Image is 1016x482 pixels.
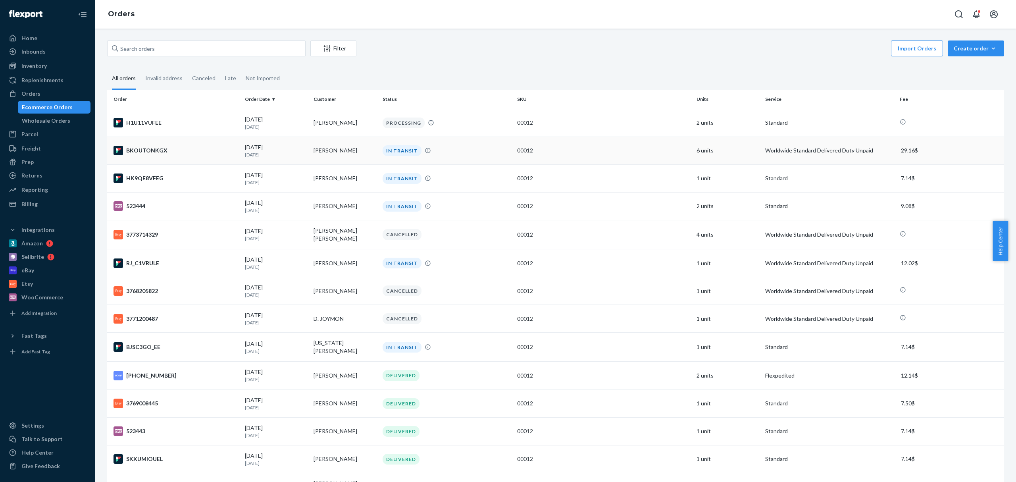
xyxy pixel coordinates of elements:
[693,417,762,445] td: 1 unit
[21,145,41,152] div: Freight
[693,277,762,305] td: 1 unit
[517,315,690,323] div: 00012
[5,446,90,459] a: Help Center
[897,389,1004,417] td: ‏7.50 ‏$
[310,417,379,445] td: [PERSON_NAME]
[245,207,307,214] p: [DATE]
[245,143,307,158] div: [DATE]
[951,6,967,22] button: Open Search Box
[310,305,379,333] td: D. JOYMON
[517,202,690,210] div: 00012
[897,164,1004,192] td: ‏7.14 ‏$
[5,198,90,210] a: Billing
[245,179,307,186] p: [DATE]
[765,399,893,407] p: Standard
[514,90,693,109] th: SKU
[693,389,762,417] td: 1 unit
[5,330,90,342] button: Fast Tags
[517,343,690,351] div: 00012
[22,117,70,125] div: Wholesale Orders
[21,226,55,234] div: Integrations
[114,201,239,211] div: 523444
[5,291,90,304] a: WooCommerce
[245,404,307,411] p: [DATE]
[693,90,762,109] th: Units
[897,249,1004,277] td: ‏12.02 ‏$
[245,319,307,326] p: [DATE]
[5,87,90,100] a: Orders
[765,231,893,239] p: Worldwide Standard Delivered Duty Unpaid
[114,286,239,296] div: 3768205822
[693,220,762,249] td: 4 units
[310,192,379,220] td: [PERSON_NAME]
[383,454,419,465] div: DELIVERED
[310,389,379,417] td: [PERSON_NAME]
[21,200,38,208] div: Billing
[383,398,419,409] div: DELIVERED
[897,137,1004,164] td: ‏29.16 ‏$
[310,277,379,305] td: [PERSON_NAME]
[245,199,307,214] div: [DATE]
[897,362,1004,389] td: ‏12.14 ‏$
[114,342,239,352] div: BJSC3GO_EE
[18,114,91,127] a: Wholesale Orders
[9,10,42,18] img: Flexport logo
[5,60,90,72] a: Inventory
[75,6,90,22] button: Close Navigation
[311,44,356,52] div: Filter
[245,171,307,186] div: [DATE]
[114,371,239,380] div: [PHONE_NUMBER]
[897,90,1004,109] th: Fee
[21,90,40,98] div: Orders
[517,259,690,267] div: 00012
[765,147,893,154] p: Worldwide Standard Delivered Duty Unpaid
[245,460,307,467] p: [DATE]
[383,258,421,268] div: IN TRANSIT
[114,314,239,324] div: 3771200487
[765,259,893,267] p: Worldwide Standard Delivered Duty Unpaid
[21,62,47,70] div: Inventory
[245,376,307,383] p: [DATE]
[21,435,63,443] div: Talk to Support
[693,362,762,389] td: 2 units
[21,34,37,42] div: Home
[5,278,90,290] a: Etsy
[693,109,762,137] td: 2 units
[310,164,379,192] td: [PERSON_NAME]
[310,333,379,362] td: [US_STATE][PERSON_NAME]
[114,174,239,183] div: HK9QE8VFEG
[5,45,90,58] a: Inbounds
[5,264,90,277] a: eBay
[246,68,280,89] div: Not Imported
[310,137,379,164] td: [PERSON_NAME]
[5,251,90,263] a: Sellbrite
[891,40,943,56] button: Import Orders
[112,68,136,90] div: All orders
[114,426,239,436] div: 523443
[310,220,379,249] td: [PERSON_NAME] [PERSON_NAME]
[379,90,514,109] th: Status
[993,221,1008,261] button: Help Center
[21,130,38,138] div: Parcel
[5,32,90,44] a: Home
[383,342,421,353] div: IN TRANSIT
[245,340,307,355] div: [DATE]
[765,119,893,127] p: Standard
[21,332,47,340] div: Fast Tags
[245,432,307,439] p: [DATE]
[245,424,307,439] div: [DATE]
[18,101,91,114] a: Ecommerce Orders
[310,109,379,137] td: [PERSON_NAME]
[383,118,425,128] div: PROCESSING
[5,460,90,472] button: Give Feedback
[762,90,897,109] th: Service
[21,239,43,247] div: Amazon
[517,147,690,154] div: 00012
[5,419,90,432] a: Settings
[693,137,762,164] td: 6 units
[693,445,762,473] td: 1 unit
[765,427,893,435] p: Standard
[5,142,90,155] a: Freight
[245,348,307,355] p: [DATE]
[765,202,893,210] p: Standard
